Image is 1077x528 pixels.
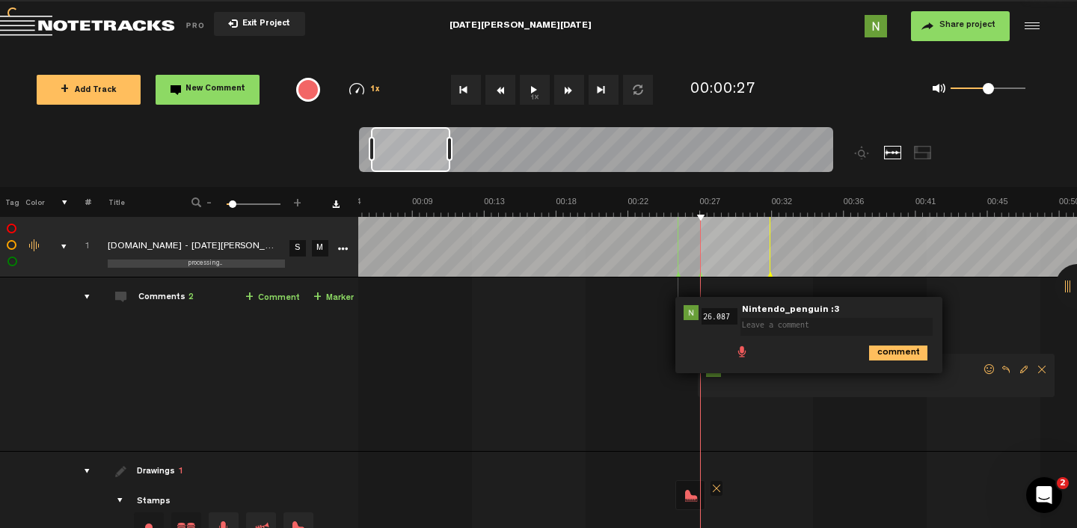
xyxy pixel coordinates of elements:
[911,11,1010,41] button: Share project
[554,75,584,105] button: Fast Forward
[46,239,70,254] div: comments, stamps & drawings
[623,75,653,105] button: Loop
[214,12,305,36] button: Exit Project
[740,305,841,316] span: Nintendo_penguin :3
[289,240,306,257] a: S
[245,292,254,304] span: +
[370,86,381,94] span: 1x
[1033,364,1051,375] span: Delete comment
[61,87,117,95] span: Add Track
[178,467,183,476] span: 1
[939,21,995,30] span: Share project
[137,466,183,479] div: Drawings
[1057,477,1069,489] span: 2
[451,75,481,105] button: Go to beginning
[137,496,171,509] div: Stamps
[312,240,328,257] a: M
[68,187,91,217] th: #
[690,79,756,101] div: 00:00:27
[997,364,1015,375] span: Reply to comment
[188,293,194,302] span: 2
[335,241,349,254] a: More
[1015,364,1033,375] span: Edit comment
[313,289,354,307] a: Marker
[865,15,887,37] img: ACg8ocIgv5JCfvLNpSnkbwacplSWIK3uXAL1BY09YqekPathWCLFyA=s96-c
[869,346,881,357] span: comment
[296,78,320,102] div: {{ tooltip_message }}
[115,495,127,507] span: Showcase stamps
[485,75,515,105] button: Rewind
[520,75,550,105] button: 1x
[292,196,304,205] span: +
[238,20,290,28] span: Exit Project
[185,85,245,93] span: New Comment
[90,217,285,277] td: Click to edit the title processing... [DOMAIN_NAME] - [DATE][PERSON_NAME][DATE]-other-C minor-104...
[349,83,364,95] img: speedometer.svg
[67,217,90,277] td: Click to change the order number 1
[138,292,194,304] div: Comments
[70,464,93,479] div: drawings
[108,240,302,255] div: Click to edit the title
[1026,477,1062,513] iframe: Intercom live chat
[589,75,619,105] button: Go to end
[245,289,300,307] a: Comment
[313,292,322,304] span: +
[37,75,141,105] button: +Add Track
[188,260,222,267] span: processing...
[44,217,67,277] td: comments, stamps & drawings
[91,187,171,217] th: Title
[22,217,44,277] td: Change the color of the waveform
[684,305,699,320] img: ACg8ocIgv5JCfvLNpSnkbwacplSWIK3uXAL1BY09YqekPathWCLFyA=s96-c
[332,200,340,208] a: Download comments
[67,277,90,452] td: comments
[70,289,93,304] div: comments
[61,84,69,96] span: +
[24,239,46,253] div: Change the color of the waveform
[22,187,45,217] th: Color
[869,346,927,360] i: comment
[156,75,260,105] button: New Comment
[203,196,215,205] span: -
[331,83,399,96] div: 1x
[70,240,93,254] div: Click to change the order number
